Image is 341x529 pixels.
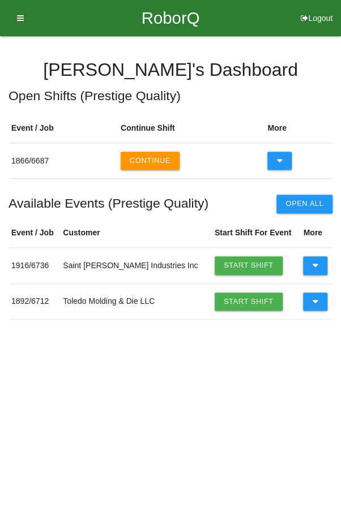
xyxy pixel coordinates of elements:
h4: [PERSON_NAME] 's Dashboard [8,60,333,80]
td: 1866 / 6687 [8,143,118,179]
th: Event / Job [8,218,60,248]
a: Start Shift [215,256,283,274]
td: Toledo Molding & Die LLC [60,283,211,319]
td: Saint [PERSON_NAME] Industries Inc [60,248,211,283]
th: Event / Job [8,114,118,143]
h5: Available Events ( Prestige Quality ) [8,196,208,210]
th: More [300,218,333,248]
th: Customer [60,218,211,248]
a: Start Shift [215,293,283,311]
td: 1916 / 6736 [8,248,60,283]
button: Continue [121,152,180,170]
th: Continue Shift [118,114,265,143]
h5: Open Shifts ( Prestige Quality ) [8,89,333,103]
button: Open All [276,195,333,213]
td: 1892 / 6712 [8,283,60,319]
th: Start Shift For Event [212,218,301,248]
th: More [265,114,333,143]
